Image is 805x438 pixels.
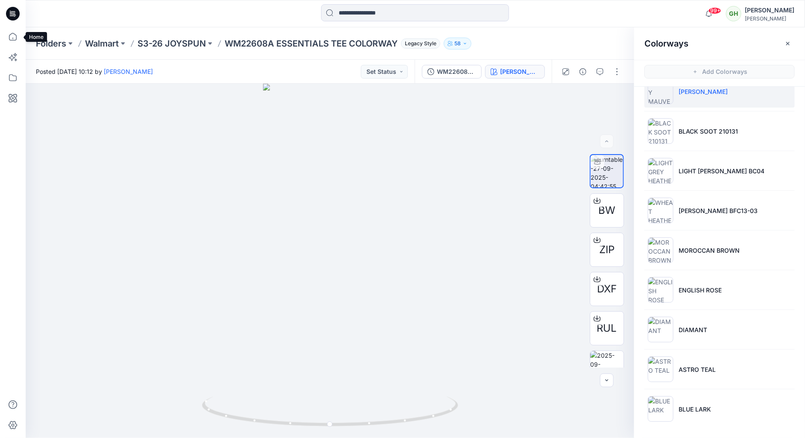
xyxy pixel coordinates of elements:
img: ENGLISH ROSE [648,277,673,303]
p: BLUE LARK [679,405,711,414]
p: WM22608A ESSENTIALS TEE COLORWAY [225,38,398,50]
p: BLACK SOOT 210131 [679,127,738,136]
p: ASTRO TEAL [679,365,716,374]
p: ENGLISH ROSE [679,286,722,295]
img: WHEAT HEATHER BFC13-03 [648,198,673,223]
span: RUL [597,321,617,336]
img: MOROCCAN BROWN [648,237,673,263]
button: Legacy Style [398,38,440,50]
p: MOROCCAN BROWN [679,246,740,255]
a: [PERSON_NAME] [104,68,153,75]
h2: Colorways [644,38,688,49]
p: [PERSON_NAME] BFC13-03 [679,206,758,215]
p: 58 [454,39,461,48]
span: Posted [DATE] 10:12 by [36,67,153,76]
button: WM22608A ESSENTIALS TEE COLORWAY [422,65,482,79]
p: LIGHT [PERSON_NAME] BC04 [679,166,764,175]
div: BERRY MAUVE [500,67,539,76]
img: BERRY MAUVE [648,79,673,104]
button: 58 [444,38,471,50]
p: DIAMANT [679,325,707,334]
a: Walmart [85,38,119,50]
img: turntable-27-09-2025-04:42:55 [591,155,623,187]
img: DIAMANT [648,317,673,342]
img: LIGHT GREY HEATHER BC04 [648,158,673,184]
img: BLACK SOOT 210131 [648,118,673,144]
span: BW [598,203,615,218]
span: Legacy Style [401,38,440,49]
a: S3-26 JOYSPUN [138,38,206,50]
div: [PERSON_NAME] [745,15,794,22]
button: Details [576,65,590,79]
span: DXF [597,281,617,297]
img: BLUE LARK [648,396,673,422]
img: ASTRO TEAL [648,356,673,382]
button: [PERSON_NAME] [485,65,545,79]
a: Folders [36,38,66,50]
div: [PERSON_NAME] [745,5,794,15]
div: WM22608A ESSENTIALS TEE COLORWAY [437,67,476,76]
span: ZIP [599,242,615,257]
span: 99+ [708,7,721,14]
img: 2025-09-25_10h09_51 [590,351,624,384]
div: GH [726,6,741,21]
p: [PERSON_NAME] [679,87,728,96]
